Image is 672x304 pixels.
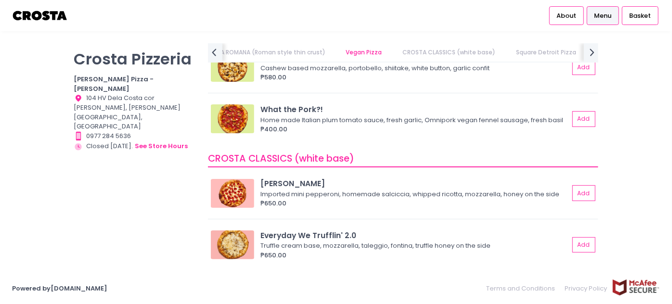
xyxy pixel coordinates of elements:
[260,190,566,199] div: Imported mini pepperoni, homemade salciccia, whipped ricotta, mozzarella, honey on the side
[594,11,611,21] span: Menu
[211,53,254,82] img: Vegan Shroomed Out
[260,115,566,125] div: Home made Italian plum tomato sauce, fresh garlic, Omnipork vegan fennel sausage, fresh basil
[260,230,569,241] div: Everyday We Trufflin' 2.0
[260,251,569,260] div: ₱650.00
[74,50,196,68] p: Crosta Pizzeria
[211,230,254,259] img: Everyday We Trufflin' 2.0
[208,152,354,165] span: CROSTA CLASSICS (white base)
[507,43,586,62] a: Square Detroit Pizza
[587,6,619,25] a: Menu
[260,241,566,251] div: Truffle cream base, mozzarella, taleggio, fontina, truffle honey on the side
[194,43,335,62] a: TONDA ROMANA (Roman style thin crust)
[260,125,569,134] div: ₱400.00
[556,11,576,21] span: About
[629,11,651,21] span: Basket
[487,279,560,298] a: Terms and Conditions
[74,131,196,141] div: 0977 284 5636
[74,93,196,131] div: 104 HV Dela Costa cor [PERSON_NAME], [PERSON_NAME][GEOGRAPHIC_DATA], [GEOGRAPHIC_DATA]
[572,237,595,253] button: Add
[134,141,188,152] button: see store hours
[12,284,107,293] a: Powered by[DOMAIN_NAME]
[549,6,584,25] a: About
[12,7,68,24] img: logo
[260,199,569,208] div: ₱650.00
[336,43,391,62] a: Vegan Pizza
[560,279,612,298] a: Privacy Policy
[211,104,254,133] img: What the Pork?!
[260,73,569,82] div: ₱580.00
[612,279,660,296] img: mcafee-secure
[260,104,569,115] div: What the Pork?!
[74,75,154,93] b: [PERSON_NAME] Pizza - [PERSON_NAME]
[393,43,505,62] a: CROSTA CLASSICS (white base)
[74,141,196,152] div: Closed [DATE].
[260,63,566,73] div: Cashew based mozzarella, portobello, shiitake, white button, garlic confit
[572,185,595,201] button: Add
[572,59,595,75] button: Add
[211,179,254,208] img: Roni Salciccia
[260,178,569,189] div: [PERSON_NAME]
[572,111,595,127] button: Add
